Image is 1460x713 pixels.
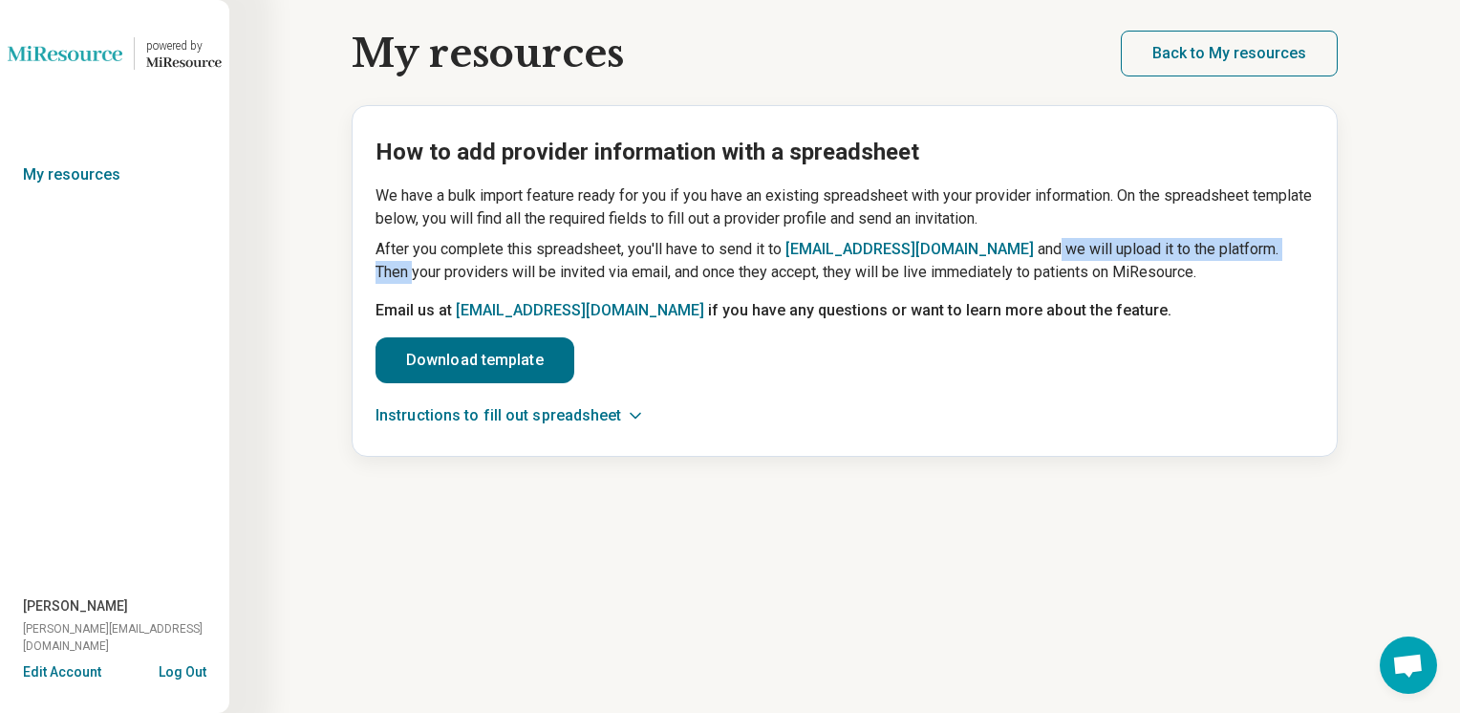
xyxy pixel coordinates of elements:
[8,31,122,76] img: Lions
[376,337,574,383] a: Download template
[23,596,128,616] span: [PERSON_NAME]
[376,137,919,169] h2: How to add provider information with a spreadsheet
[146,37,222,54] div: powered by
[159,662,206,678] button: Log Out
[1380,637,1437,694] a: Open chat
[8,31,222,76] a: Lionspowered by
[376,184,1314,230] p: We have a bulk import feature ready for you if you have an existing spreadsheet with your provide...
[352,32,624,76] h1: My resources
[1121,31,1338,76] button: Back to My resources
[376,299,1171,322] p: Email us at if you have any questions or want to learn more about the feature.
[785,240,1034,258] a: [EMAIL_ADDRESS][DOMAIN_NAME]
[376,238,1314,284] p: After you complete this spreadsheet, you'll have to send it to and we will upload it to the platf...
[376,406,637,425] button: Instructions to fill out spreadsheet
[23,620,229,655] span: [PERSON_NAME][EMAIL_ADDRESS][DOMAIN_NAME]
[23,662,101,682] button: Edit Account
[456,301,704,319] a: [EMAIL_ADDRESS][DOMAIN_NAME]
